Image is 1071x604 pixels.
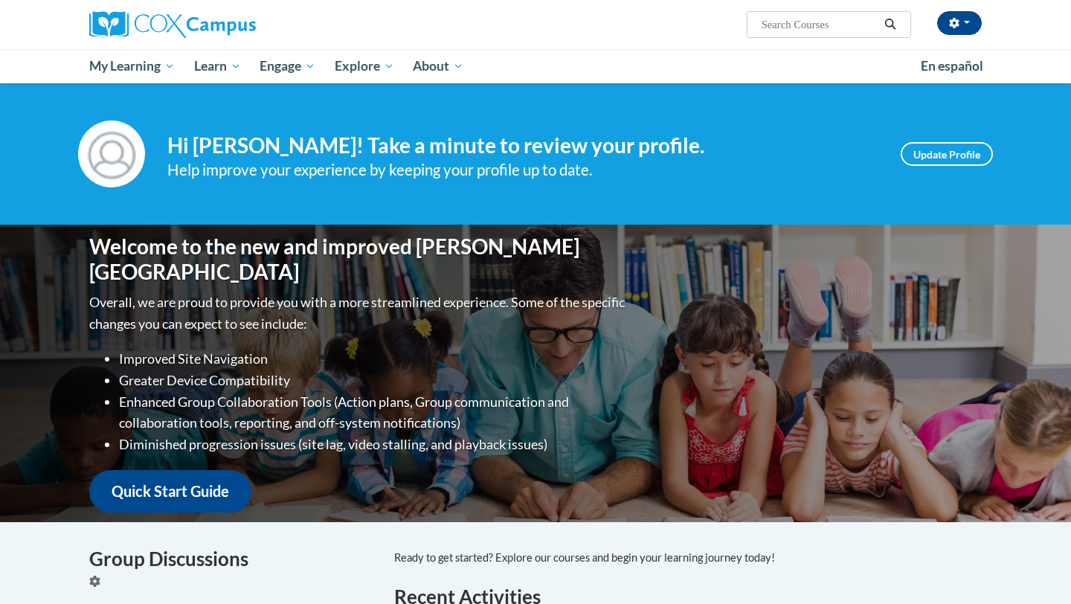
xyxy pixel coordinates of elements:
[89,234,628,284] h1: Welcome to the new and improved [PERSON_NAME][GEOGRAPHIC_DATA]
[89,11,372,38] a: Cox Campus
[78,121,145,187] img: Profile Image
[879,16,901,33] button: Search
[911,51,993,82] a: En español
[260,57,315,75] span: Engage
[194,57,241,75] span: Learn
[67,49,1004,83] div: Main menu
[760,16,879,33] input: Search Courses
[89,470,251,513] a: Quick Start Guide
[89,11,256,38] img: Cox Campus
[250,49,325,83] a: Engage
[119,348,628,370] li: Improved Site Navigation
[80,49,184,83] a: My Learning
[184,49,251,83] a: Learn
[937,11,982,35] button: Account Settings
[167,158,878,182] div: Help improve your experience by keeping your profile up to date.
[119,391,628,434] li: Enhanced Group Collaboration Tools (Action plans, Group communication and collaboration tools, re...
[413,57,463,75] span: About
[119,370,628,391] li: Greater Device Compatibility
[167,133,878,158] h4: Hi [PERSON_NAME]! Take a minute to review your profile.
[404,49,474,83] a: About
[89,292,628,335] p: Overall, we are proud to provide you with a more streamlined experience. Some of the specific cha...
[901,142,993,166] a: Update Profile
[89,544,372,574] h4: Group Discussions
[119,434,628,455] li: Diminished progression issues (site lag, video stalling, and playback issues)
[335,57,394,75] span: Explore
[325,49,404,83] a: Explore
[89,57,175,75] span: My Learning
[921,58,983,74] span: En español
